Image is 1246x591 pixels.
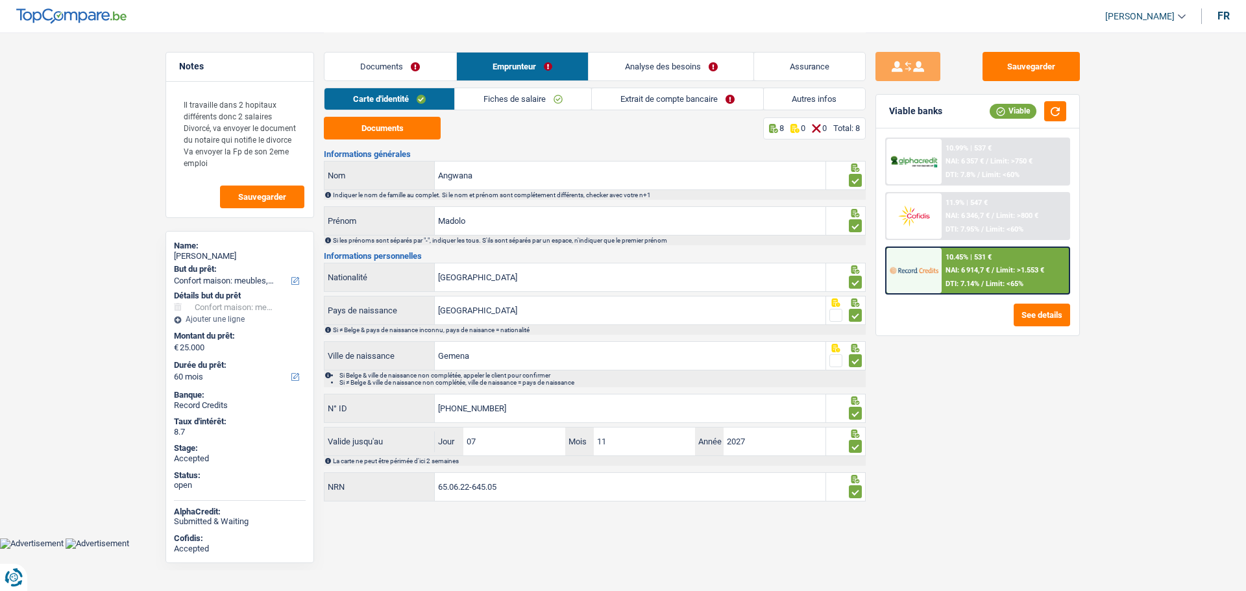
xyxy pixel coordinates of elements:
[833,123,860,133] div: Total: 8
[174,427,306,437] div: 8.7
[592,88,763,110] a: Extrait de compte bancaire
[174,343,178,353] span: €
[174,416,306,427] div: Taux d'intérêt:
[339,379,864,386] li: Si ≠ Belge & ville de naissance non complétée, ville de naissance = pays de naissance
[324,394,435,422] label: N° ID
[822,123,827,133] p: 0
[174,291,306,301] div: Détails but du prêt
[946,171,975,179] span: DTI: 7.8%
[174,360,303,370] label: Durée du prêt:
[1014,304,1070,326] button: See details
[174,315,306,324] div: Ajouter une ligne
[589,53,753,80] a: Analyse des besoins
[457,53,589,80] a: Emprunteur
[324,88,454,110] a: Carte d'identité
[174,480,306,490] div: open
[981,225,984,234] span: /
[724,428,825,455] input: AAAA
[324,473,435,501] label: NRN
[594,428,695,455] input: MM
[333,457,864,464] div: La carte ne peut être périmée d'ici 2 semaines
[764,88,866,110] a: Autres infos
[981,280,984,288] span: /
[990,104,1036,118] div: Viable
[890,154,938,169] img: AlphaCredit
[455,88,591,110] a: Fiches de salaire
[779,123,784,133] p: 8
[174,400,306,411] div: Record Credits
[179,61,300,72] h5: Notes
[174,390,306,400] div: Banque:
[324,117,441,139] button: Documents
[435,394,825,422] input: 590-1234567-89
[983,52,1080,81] button: Sauvegarder
[977,171,980,179] span: /
[695,428,724,455] label: Année
[238,193,286,201] span: Sauvegarder
[890,258,938,282] img: Record Credits
[986,225,1023,234] span: Limit: <60%
[435,263,825,291] input: Belgique
[220,186,304,208] button: Sauvegarder
[174,443,306,453] div: Stage:
[1105,11,1175,22] span: [PERSON_NAME]
[992,211,994,220] span: /
[990,157,1032,165] span: Limit: >750 €
[66,538,129,549] img: Advertisement
[174,241,306,251] div: Name:
[174,470,306,481] div: Status:
[982,171,1020,179] span: Limit: <60%
[996,211,1038,220] span: Limit: >800 €
[890,204,938,228] img: Cofidis
[435,428,463,455] label: Jour
[339,372,864,379] li: Si Belge & ville de naissance non complétée, appeler le client pour confirmer
[324,263,435,291] label: Nationalité
[324,342,435,370] label: Ville de naissance
[565,428,594,455] label: Mois
[174,533,306,544] div: Cofidis:
[946,225,979,234] span: DTI: 7.95%
[174,544,306,554] div: Accepted
[1095,6,1186,27] a: [PERSON_NAME]
[946,211,990,220] span: NAI: 6 346,7 €
[1217,10,1230,22] div: fr
[946,199,988,207] div: 11.9% | 547 €
[333,326,864,333] div: Si ≠ Belge & pays de naissance inconnu, pays de naisance = nationalité
[174,264,303,274] label: But du prêt:
[324,162,435,189] label: Nom
[324,252,866,260] h3: Informations personnelles
[174,516,306,527] div: Submitted & Waiting
[754,53,866,80] a: Assurance
[801,123,805,133] p: 0
[946,280,979,288] span: DTI: 7.14%
[435,473,825,501] input: 12.12.12-123.12
[946,253,992,261] div: 10.45% | 531 €
[986,280,1023,288] span: Limit: <65%
[16,8,127,24] img: TopCompare Logo
[333,191,864,199] div: Indiquer le nom de famille au complet. Si le nom et prénom sont complétement différents, checker ...
[946,157,984,165] span: NAI: 6 357 €
[324,53,456,80] a: Documents
[996,266,1044,274] span: Limit: >1.553 €
[463,428,565,455] input: JJ
[174,251,306,261] div: [PERSON_NAME]
[889,106,942,117] div: Viable banks
[324,207,435,235] label: Prénom
[174,507,306,517] div: AlphaCredit:
[324,296,435,324] label: Pays de naissance
[946,144,992,152] div: 10.99% | 537 €
[333,237,864,244] div: Si les prénoms sont séparés par "-", indiquer les tous. S'ils sont séparés par un espace, n'indiq...
[986,157,988,165] span: /
[324,150,866,158] h3: Informations générales
[435,296,825,324] input: Belgique
[992,266,994,274] span: /
[946,266,990,274] span: NAI: 6 914,7 €
[174,331,303,341] label: Montant du prêt:
[174,453,306,464] div: Accepted
[324,431,435,452] label: Valide jusqu'au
